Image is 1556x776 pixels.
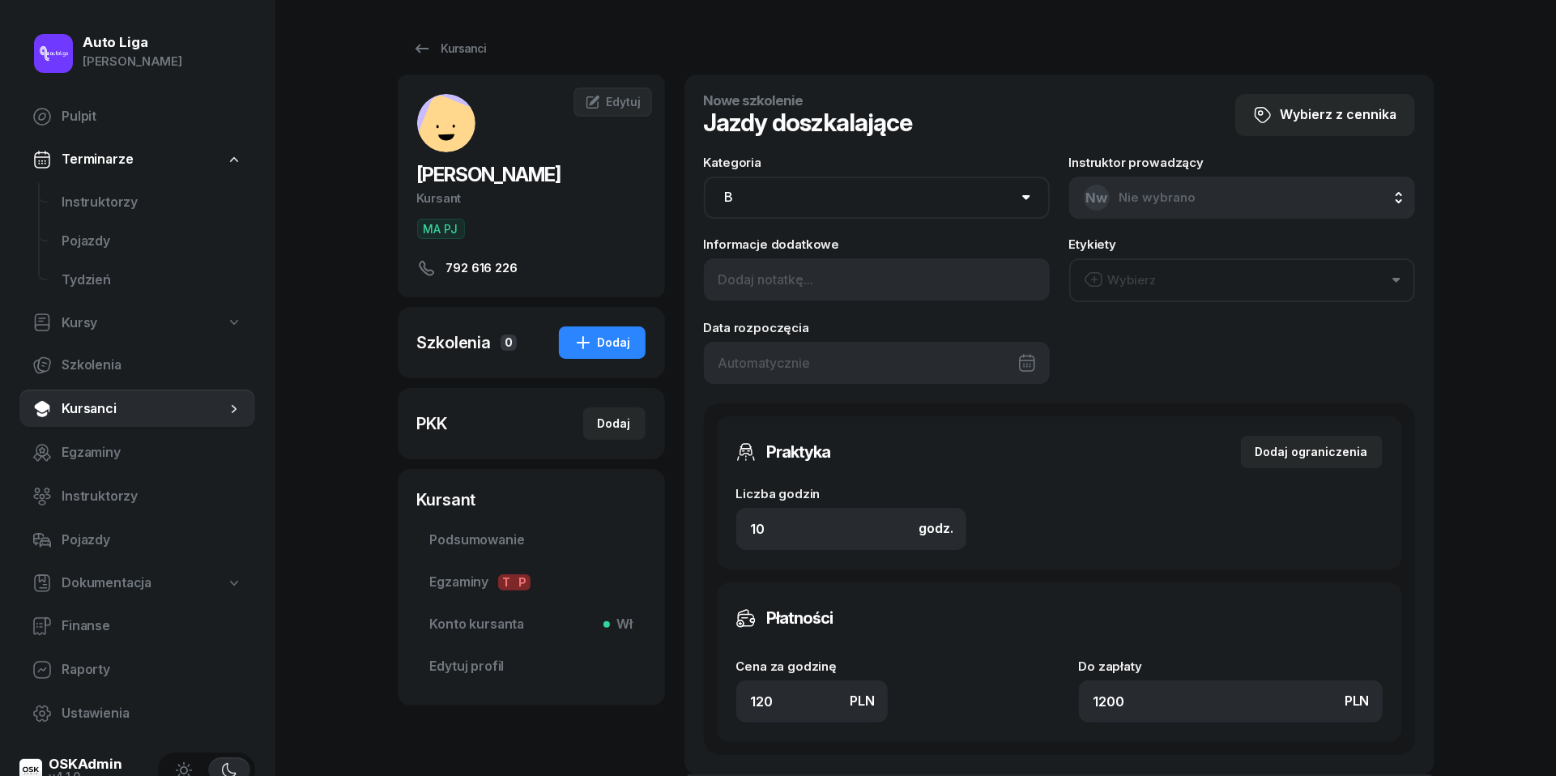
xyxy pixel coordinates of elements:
[19,565,255,602] a: Dokumentacja
[62,355,242,376] span: Szkolenia
[417,331,492,354] div: Szkolenia
[19,305,255,342] a: Kursy
[19,650,255,689] a: Raporty
[62,659,242,680] span: Raporty
[417,647,646,686] a: Edytuj profil
[501,335,517,351] span: 0
[19,521,255,560] a: Pojazdy
[62,442,242,463] span: Egzaminy
[704,108,913,137] h1: Jazdy doszkalające
[430,614,633,635] span: Konto kursanta
[430,572,633,593] span: Egzaminy
[417,605,646,644] a: Konto kursantaWł
[704,258,1050,301] input: Dodaj notatkę...
[1241,436,1383,468] button: Dodaj ograniczenia
[430,656,633,677] span: Edytuj profil
[417,412,448,435] div: PKK
[767,605,833,631] h3: Płatności
[49,261,255,300] a: Tydzień
[398,32,501,65] a: Kursanci
[610,614,633,635] span: Wł
[62,270,242,291] span: Tydzień
[62,313,97,334] span: Kursy
[606,95,640,109] span: Edytuj
[1084,270,1157,291] div: Wybierz
[62,106,242,127] span: Pulpit
[62,530,242,551] span: Pojazdy
[62,192,242,213] span: Instruktorzy
[83,51,182,72] div: [PERSON_NAME]
[736,508,966,550] input: 0
[62,399,226,420] span: Kursanci
[417,258,646,278] a: 792 616 226
[430,530,633,551] span: Podsumowanie
[19,694,255,733] a: Ustawienia
[598,414,631,433] div: Dodaj
[1255,442,1368,462] div: Dodaj ograniczenia
[417,521,646,560] a: Podsumowanie
[49,757,122,771] div: OSKAdmin
[49,183,255,222] a: Instruktorzy
[62,231,242,252] span: Pojazdy
[62,486,242,507] span: Instruktorzy
[412,39,487,58] div: Kursanci
[19,97,255,136] a: Pulpit
[559,326,646,359] button: Dodaj
[19,346,255,385] a: Szkolenia
[19,141,255,178] a: Terminarze
[19,607,255,646] a: Finanse
[1079,680,1383,723] input: 0
[446,258,518,278] span: 792 616 226
[49,222,255,261] a: Pojazdy
[514,574,531,591] span: P
[62,703,242,724] span: Ustawienia
[1069,177,1415,219] button: NwNie wybrano
[417,219,465,239] button: MA PJ
[83,36,182,49] div: Auto Liga
[417,163,561,186] span: [PERSON_NAME]
[19,477,255,516] a: Instruktorzy
[573,87,651,117] a: Edytuj
[62,573,151,594] span: Dokumentacja
[704,94,913,108] h4: Nowe szkolenie
[417,563,646,602] a: EgzaminyTP
[19,433,255,472] a: Egzaminy
[1069,258,1415,302] button: Wybierz
[62,149,133,170] span: Terminarze
[417,188,646,209] div: Kursant
[583,407,646,440] button: Dodaj
[573,333,631,352] div: Dodaj
[767,439,831,465] h3: Praktyka
[1235,94,1415,136] button: Wybierz z cennika
[417,488,646,511] div: Kursant
[19,390,255,429] a: Kursanci
[62,616,242,637] span: Finanse
[1119,190,1196,205] span: Nie wybrano
[1253,104,1397,126] div: Wybierz z cennika
[1085,191,1107,205] span: Nw
[498,574,514,591] span: T
[736,680,889,723] input: 0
